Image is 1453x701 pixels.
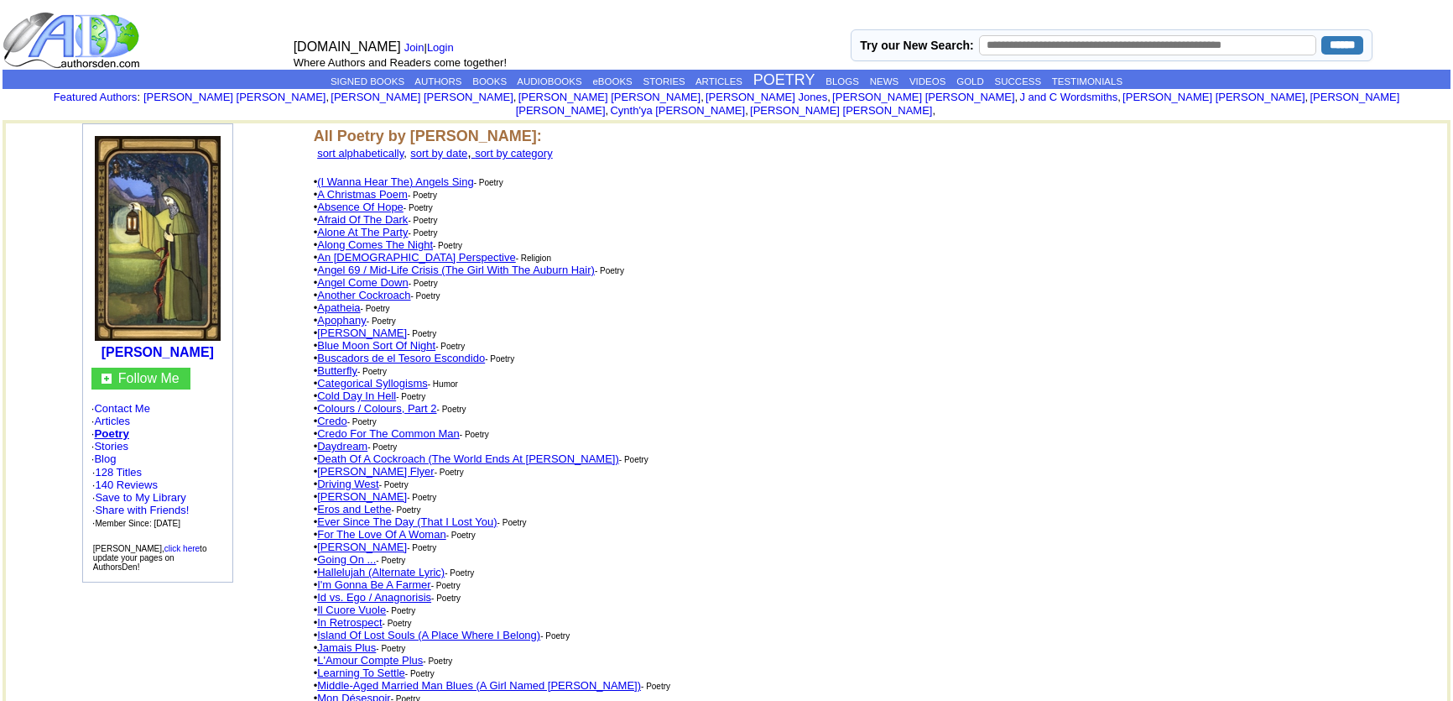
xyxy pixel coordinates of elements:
font: - Poetry [460,430,489,439]
font: • [314,641,377,654]
font: i [704,93,706,102]
font: - Poetry [404,203,433,212]
a: SUCCESS [995,76,1042,86]
font: - Humor [428,379,458,389]
a: VIDEOS [909,76,945,86]
font: i [1121,93,1122,102]
a: Credo For The Common Man [317,427,460,440]
font: • [314,465,435,478]
a: [PERSON_NAME] [PERSON_NAME] [750,104,932,117]
font: - Poetry [391,505,420,515]
a: Save to My Library [95,491,185,504]
a: Stories [94,440,128,453]
font: i [935,107,937,116]
font: - Poetry [446,531,476,540]
a: Driving West [317,478,378,490]
font: • [314,415,347,427]
a: Along Comes The Night [317,238,433,251]
a: Absence Of Hope [317,201,404,213]
font: - Poetry [408,228,437,238]
font: • [314,679,641,692]
a: Buscadors de el Tesoro Escondido [317,352,485,364]
a: An [DEMOGRAPHIC_DATA] Perspective [317,251,515,264]
font: • [314,201,404,213]
a: Middle-Aged Married Man Blues (A Girl Named [PERSON_NAME]) [317,679,641,692]
font: • [314,352,486,364]
a: TESTIMONIALS [1052,76,1122,86]
a: Il Cuore Vuole [317,604,386,616]
a: [PERSON_NAME] [317,327,407,339]
a: 140 Reviews [95,479,157,491]
font: • [314,264,595,276]
font: - Religion [516,254,551,263]
a: Butterfly [317,364,357,377]
a: click here [164,544,200,553]
a: GOLD [956,76,984,86]
a: [PERSON_NAME] [PERSON_NAME] [143,91,325,103]
a: SIGNED BOOKS [331,76,404,86]
font: • [314,453,619,465]
font: • [314,276,409,289]
a: I'm Gonna Be A Farmer [317,578,430,591]
font: - Poetry [431,594,461,603]
font: i [831,93,832,102]
font: • [314,213,409,226]
font: • [314,377,428,390]
font: sort by category [475,147,553,160]
font: · · · · · [91,402,224,530]
font: • [314,478,379,490]
font: • [314,616,383,629]
a: Articles [94,415,130,427]
a: NEWS [870,76,899,86]
font: All Poetry by [PERSON_NAME]: [314,128,542,144]
img: logo_ad.gif [3,11,143,70]
font: - Poetry [386,606,415,615]
font: | [404,41,460,54]
img: gc.jpg [102,374,112,384]
font: i [1308,93,1310,102]
a: ARTICLES [695,76,742,86]
a: sort by date [410,145,467,160]
font: • [314,654,424,667]
a: [PERSON_NAME] [102,345,214,359]
font: - Poetry [396,392,425,401]
font: - Poetry [367,442,397,452]
a: Ever Since The Day (That I Lost You) [317,515,497,528]
font: - Poetry [405,669,435,678]
font: - Poetry [431,581,461,590]
font: • [314,578,431,591]
font: - Poetry [408,216,437,225]
a: Cynth'ya [PERSON_NAME] [610,104,745,117]
font: i [329,93,331,102]
a: POETRY [753,71,815,88]
font: • [314,327,407,339]
font: [DOMAIN_NAME] [294,39,401,54]
a: eBOOKS [592,76,632,86]
a: Going On ... [317,553,376,566]
label: Try our New Search: [860,39,973,52]
a: Blog [94,453,116,465]
a: Cold Day In Hell [317,390,396,402]
a: Blue Moon Sort Of Night [317,339,435,352]
font: - Poetry [408,191,437,200]
a: Share with Friends! [95,504,189,516]
font: - Poetry [407,329,436,338]
font: - Poetry [445,568,474,578]
font: • [314,301,361,314]
a: sort by category [471,145,553,160]
font: , [314,145,553,160]
a: 128 Titles [95,466,142,479]
a: BOOKS [472,76,507,86]
font: • [314,188,408,201]
font: • [314,402,437,415]
font: - Poetry [411,291,440,301]
a: [PERSON_NAME] [PERSON_NAME] [331,91,513,103]
a: sort alphabetically [317,147,404,160]
font: • [314,629,540,641]
a: Follow Me [118,371,180,385]
font: • [314,238,433,251]
font: - Poetry [379,480,409,489]
a: AUTHORS [414,76,461,86]
font: • [314,339,435,352]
